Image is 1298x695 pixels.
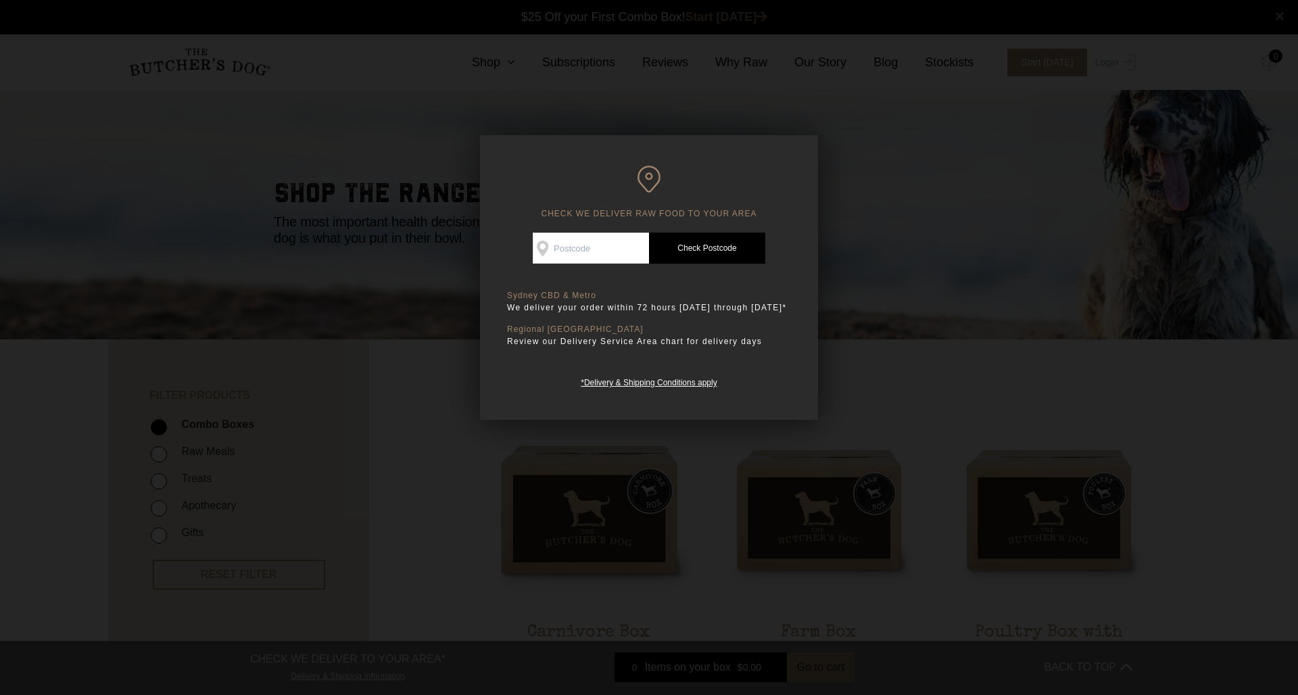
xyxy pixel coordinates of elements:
a: Check Postcode [649,233,765,264]
p: Regional [GEOGRAPHIC_DATA] [507,325,791,335]
input: Postcode [533,233,649,264]
p: Sydney CBD & Metro [507,291,791,301]
a: *Delivery & Shipping Conditions apply [581,375,717,387]
p: Review our Delivery Service Area chart for delivery days [507,335,791,348]
p: We deliver your order within 72 hours [DATE] through [DATE]* [507,301,791,314]
h6: CHECK WE DELIVER RAW FOOD TO YOUR AREA [507,166,791,219]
